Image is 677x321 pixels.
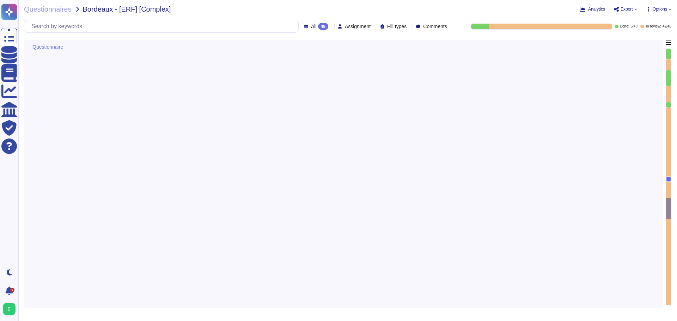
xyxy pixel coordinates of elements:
[318,23,328,30] div: 48
[345,24,371,29] span: Assignment
[3,303,16,315] img: user
[32,44,63,49] span: Questionnaire
[10,288,14,292] div: 9
[311,24,317,29] span: All
[580,6,605,12] button: Analytics
[653,7,667,11] span: Options
[423,24,447,29] span: Comments
[83,6,171,13] span: Bordeaux - [ERF] [Complex]
[663,25,671,28] span: 42 / 48
[630,25,637,28] span: 6 / 48
[588,7,605,11] span: Analytics
[1,301,20,317] button: user
[621,7,633,11] span: Export
[28,20,298,32] input: Search by keywords
[645,25,661,28] span: To review:
[620,25,629,28] span: Done:
[387,24,407,29] span: Fill types
[24,6,72,13] span: Questionnaires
